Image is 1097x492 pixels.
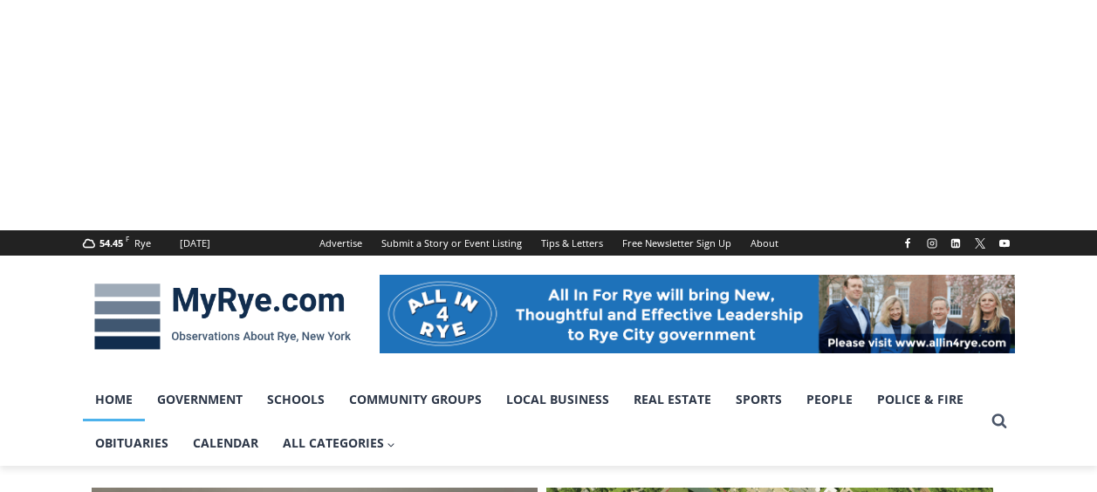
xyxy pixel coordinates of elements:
[126,234,129,243] span: F
[255,378,337,421] a: Schools
[310,230,788,256] nav: Secondary Navigation
[494,378,621,421] a: Local Business
[337,378,494,421] a: Community Groups
[741,230,788,256] a: About
[794,378,865,421] a: People
[283,434,396,453] span: All Categories
[994,233,1015,254] a: YouTube
[531,230,613,256] a: Tips & Letters
[984,406,1015,437] button: View Search Form
[922,233,943,254] a: Instagram
[145,378,255,421] a: Government
[372,230,531,256] a: Submit a Story or Event Listing
[134,236,151,251] div: Rye
[613,230,741,256] a: Free Newsletter Sign Up
[897,233,918,254] a: Facebook
[723,378,794,421] a: Sports
[271,421,408,465] a: All Categories
[310,230,372,256] a: Advertise
[945,233,966,254] a: Linkedin
[181,421,271,465] a: Calendar
[180,236,210,251] div: [DATE]
[970,233,991,254] a: X
[83,271,362,362] img: MyRye.com
[83,378,984,466] nav: Primary Navigation
[83,378,145,421] a: Home
[865,378,976,421] a: Police & Fire
[380,275,1015,353] img: All in for Rye
[99,236,123,249] span: 54.45
[83,421,181,465] a: Obituaries
[621,378,723,421] a: Real Estate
